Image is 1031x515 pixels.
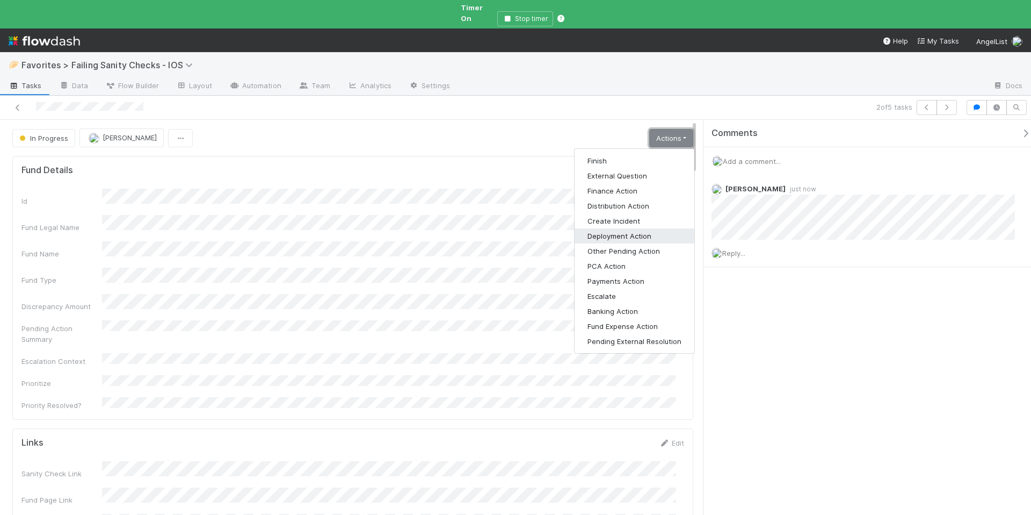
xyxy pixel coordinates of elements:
a: Flow Builder [97,78,168,95]
span: 2 of 5 tasks [876,102,912,112]
div: Escalation Context [21,356,102,367]
img: avatar_501ac9d6-9fa6-4fe9-975e-1fd988f7bdb1.png [1012,36,1022,47]
button: Stop timer [497,11,553,26]
span: 🥟 [9,60,19,69]
div: Fund Page Link [21,495,102,505]
button: Distribution Action [575,198,694,213]
span: In Progress [17,134,68,142]
div: Id [21,196,102,206]
div: Discrepancy Amount [21,301,102,312]
a: Data [50,78,97,95]
button: PCA Action [575,259,694,274]
button: Deployment Action [575,228,694,244]
img: logo-inverted-e16ddd16eac7371096b0.svg [9,32,80,50]
div: Fund Type [21,275,102,285]
span: just now [786,185,816,193]
button: [PERSON_NAME] [79,128,164,147]
button: Fund Expense Action [575,319,694,334]
a: Team [290,78,339,95]
span: Reply... [722,249,745,257]
img: avatar_501ac9d6-9fa6-4fe9-975e-1fd988f7bdb1.png [712,156,723,167]
span: Add a comment... [723,157,781,166]
span: Timer On [461,3,483,23]
div: Sanity Check Link [21,468,102,479]
a: Actions [649,129,693,147]
div: Fund Name [21,248,102,259]
button: Banking Action [575,304,694,319]
button: Create Incident [575,213,694,228]
span: My Tasks [917,37,959,45]
button: External Question [575,168,694,183]
div: Prioritize [21,378,102,389]
div: Pending Action Summary [21,323,102,345]
h5: Links [21,438,43,448]
a: My Tasks [917,35,959,46]
button: Payments Action [575,274,694,289]
a: Analytics [339,78,400,95]
span: [PERSON_NAME] [725,184,786,193]
button: Pending External Resolution [575,334,694,349]
span: Tasks [9,80,42,91]
a: Edit [659,439,684,447]
h5: Fund Details [21,165,73,176]
a: Layout [168,78,221,95]
div: Priority Resolved? [21,400,102,411]
span: Flow Builder [105,80,159,91]
a: Settings [400,78,459,95]
span: AngelList [976,37,1007,46]
span: Timer On [461,2,493,24]
img: avatar_501ac9d6-9fa6-4fe9-975e-1fd988f7bdb1.png [711,184,722,195]
button: Finish [575,153,694,168]
span: [PERSON_NAME] [103,133,157,142]
span: Favorites > Failing Sanity Checks - IOS [21,60,198,70]
button: Escalate [575,289,694,304]
span: Comments [711,128,758,139]
img: avatar_501ac9d6-9fa6-4fe9-975e-1fd988f7bdb1.png [711,248,722,259]
button: Other Pending Action [575,244,694,259]
button: Finance Action [575,183,694,198]
button: In Progress [12,129,75,147]
img: avatar_501ac9d6-9fa6-4fe9-975e-1fd988f7bdb1.png [89,133,99,144]
a: Docs [984,78,1031,95]
div: Fund Legal Name [21,222,102,233]
a: Automation [221,78,290,95]
div: Help [882,35,908,46]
